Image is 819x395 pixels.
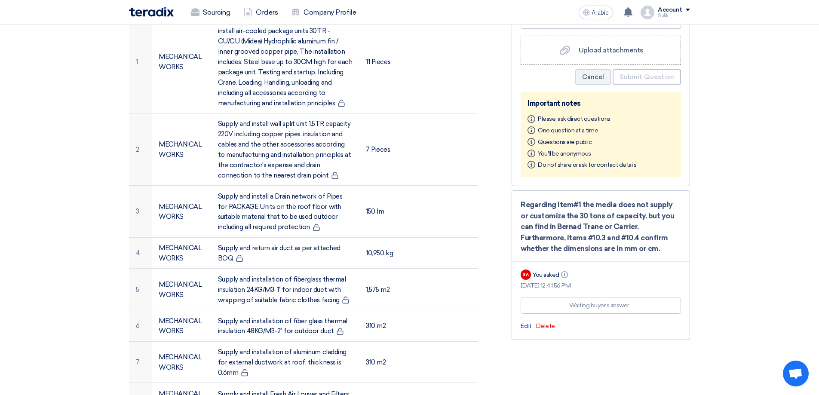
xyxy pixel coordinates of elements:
font: You'll be anonymous [538,150,591,157]
font: 150 lm [366,208,384,215]
a: Sourcing [184,3,237,22]
img: Teradix logo [129,7,174,17]
font: 4 [136,249,140,257]
font: MECHANICAL WORKS [159,141,202,159]
font: Supply and installation of fiber glass thermal insulation 48KG/M3-2" for outdoor duct [218,317,347,335]
button: Submit Question [613,69,681,85]
font: Sourcing [203,8,230,16]
font: One question at a time [538,127,598,134]
a: Open chat [783,361,809,386]
font: Do not share or ask for contact details [538,161,636,168]
font: You asked [533,271,559,279]
font: Please, ask direct questions [538,115,610,122]
font: Cancel [582,73,604,81]
font: Regarding Item#1 the media does not supply or customize the 30 tons of capacity. but you can find... [521,200,674,253]
font: Important notes [528,99,581,107]
font: 1 [136,58,138,66]
font: Arabic [592,9,609,16]
font: MECHANICAL WORKS [159,317,202,335]
font: 10,950 kg [366,249,393,257]
font: Supply and installation of fiberglass thermal insulation 24KG/M3-1" for indoor duct with wrapping... [218,276,346,304]
font: MECHANICAL WORKS [159,53,202,71]
font: 310 m2 [366,322,386,330]
font: 2 [136,146,139,153]
font: Company Profile [304,8,356,16]
font: Submit Question [620,73,674,81]
font: Supply and install a Drain network of Pipes for PACKAGE Units on the roof floor with suitable mat... [218,193,342,231]
font: Upload attachments [579,46,644,54]
font: Edit [521,322,531,330]
font: MECHANICAL WORKS [159,281,202,299]
font: Supply and installation of aluminum cladding for external ductwork at roof, thickness is 0.6mm [218,348,347,377]
font: Questions are public [538,138,592,145]
font: 7 Pieces [366,146,390,153]
font: Salik [658,13,669,18]
font: 7 [136,358,140,366]
button: Cancel [575,69,611,85]
a: Orders [237,3,285,22]
font: 3 [136,208,139,215]
font: Package AC Unit - Brand Midea: Supply and install air-cooled package units 30TR - CU/CU (Midea) H... [218,17,352,107]
font: MECHANICAL WORKS [159,353,202,371]
font: MECHANICAL WORKS [159,202,202,220]
font: Waiting buyer's answer… [569,302,633,309]
font: Delete [536,322,555,330]
font: Supply and return air duct as per attached BOQ [218,244,340,262]
font: 6 [136,322,140,330]
font: SA [523,272,528,277]
font: 310 m2 [366,358,386,366]
img: profile_test.png [641,6,654,19]
font: [DATE] 12:41:56 PM [521,282,571,289]
font: Supply and install wall split unit 1.5TR capacity 220V including copper pipes. insulation and cab... [218,120,351,179]
font: Orders [256,8,278,16]
font: 1,575 m2 [366,286,390,294]
font: Account [658,6,682,13]
button: Arabic [579,6,613,19]
font: MECHANICAL WORKS [159,244,202,262]
font: 11 Pieces [366,58,390,66]
font: 5 [136,286,139,294]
